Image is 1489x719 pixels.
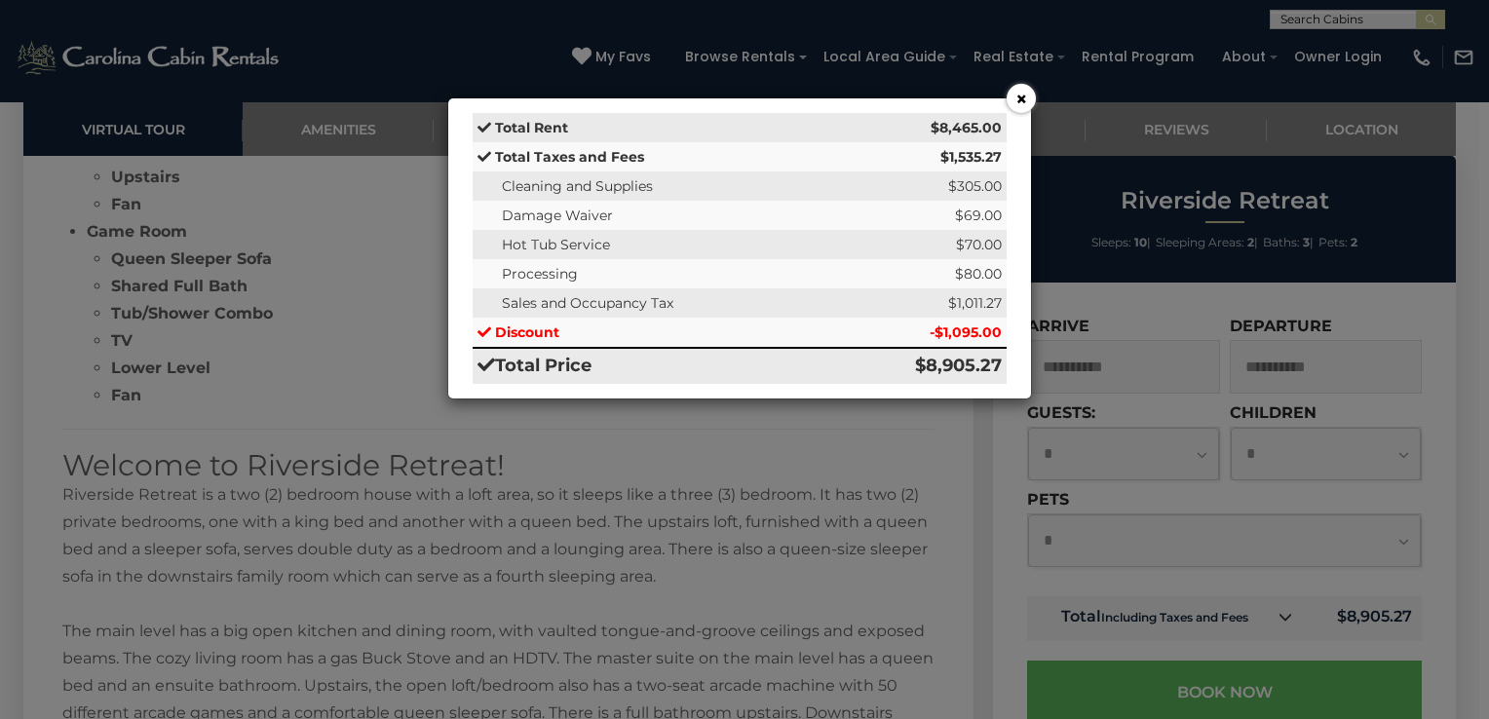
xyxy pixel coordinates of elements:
[502,294,673,312] span: Sales and Occupancy Tax
[836,288,1007,318] td: $1,011.27
[502,207,613,224] span: Damage Waiver
[502,236,610,253] span: Hot Tub Service
[1007,84,1036,113] button: ×
[502,265,578,283] span: Processing
[930,323,935,341] strong: -
[495,323,559,341] strong: Discount
[836,348,1007,384] td: $8,905.27
[836,201,1007,230] td: $69.00
[495,148,644,166] strong: Total Taxes and Fees
[935,323,1002,341] strong: $1,095.00
[940,148,1002,166] strong: $1,535.27
[473,348,836,384] td: Total Price
[836,171,1007,201] td: $305.00
[836,259,1007,288] td: $80.00
[931,119,1002,136] strong: $8,465.00
[495,119,568,136] strong: Total Rent
[836,230,1007,259] td: $70.00
[502,177,653,195] span: Cleaning and Supplies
